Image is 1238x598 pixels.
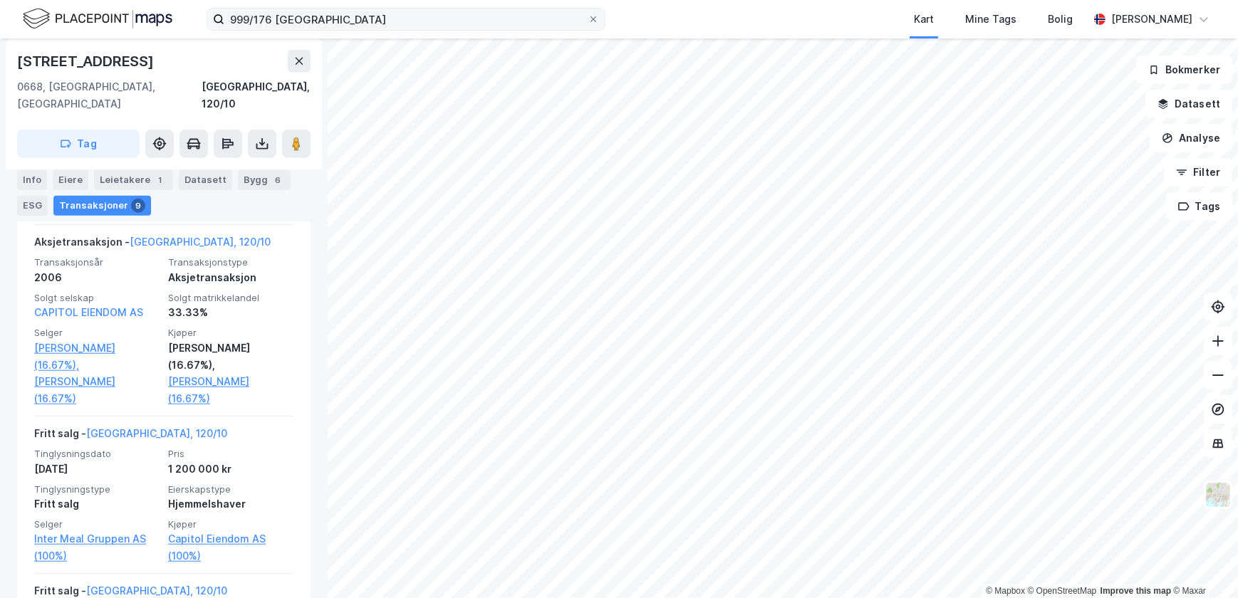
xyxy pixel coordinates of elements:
div: Hjemmelshaver [168,495,293,513]
button: Analyse [1150,124,1232,152]
span: Eierskapstype [168,483,293,495]
a: [PERSON_NAME] (16.67%), [34,340,160,374]
div: Eiere [53,169,88,189]
span: Kjøper [168,518,293,530]
button: Datasett [1145,90,1232,118]
span: Transaksjonstype [168,256,293,268]
a: Improve this map [1101,586,1171,596]
a: OpenStreetMap [1028,586,1097,596]
button: Bokmerker [1136,56,1232,84]
div: 1 200 000 kr [168,461,293,478]
div: Fritt salg [34,495,160,513]
div: [PERSON_NAME] (16.67%), [168,340,293,374]
div: Datasett [179,169,232,189]
div: [STREET_ADDRESS] [17,50,157,73]
input: Søk på adresse, matrikkel, gårdeiere, leietakere eller personer [224,9,588,30]
span: Tinglysningsdato [34,448,160,460]
span: Transaksjonsår [34,256,160,268]
button: Tags [1166,192,1232,221]
button: Filter [1164,158,1232,187]
span: Solgt matrikkelandel [168,292,293,304]
button: Tag [17,130,140,158]
img: Z [1205,481,1232,508]
a: CAPITOL EIENDOM AS [34,306,143,318]
div: Mine Tags [965,11,1016,28]
div: 6 [271,172,285,187]
a: [GEOGRAPHIC_DATA], 120/10 [130,236,271,248]
div: 33.33% [168,304,293,321]
a: [PERSON_NAME] (16.67%) [168,373,293,407]
div: Aksjetransaksjon - [34,234,271,256]
a: [PERSON_NAME] (16.67%) [34,373,160,407]
div: 0668, [GEOGRAPHIC_DATA], [GEOGRAPHIC_DATA] [17,78,202,112]
div: [DATE] [34,461,160,478]
a: [GEOGRAPHIC_DATA], 120/10 [86,584,227,597]
div: 9 [131,198,145,212]
span: Selger [34,518,160,530]
iframe: Chat Widget [1167,530,1238,598]
div: Transaksjoner [53,195,151,215]
span: Tinglysningstype [34,483,160,495]
div: Bygg [238,169,291,189]
a: Inter Meal Gruppen AS (100%) [34,530,160,565]
img: logo.f888ab2527a4732fd821a326f86c7f29.svg [23,6,172,31]
div: Fritt salg - [34,425,227,448]
a: Mapbox [986,586,1025,596]
div: Bolig [1048,11,1073,28]
a: [GEOGRAPHIC_DATA], 120/10 [86,427,227,439]
div: Kontrollprogram for chat [1167,530,1238,598]
div: ESG [17,195,48,215]
div: [GEOGRAPHIC_DATA], 120/10 [202,78,311,112]
span: Solgt selskap [34,292,160,304]
div: 1 [153,172,167,187]
div: Info [17,169,47,189]
a: Capitol Eiendom AS (100%) [168,530,293,565]
div: 2006 [34,269,160,286]
div: Aksjetransaksjon [168,269,293,286]
div: Leietakere [94,169,173,189]
span: Selger [34,327,160,339]
span: Kjøper [168,327,293,339]
div: Kart [914,11,934,28]
span: Pris [168,448,293,460]
div: [PERSON_NAME] [1111,11,1192,28]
